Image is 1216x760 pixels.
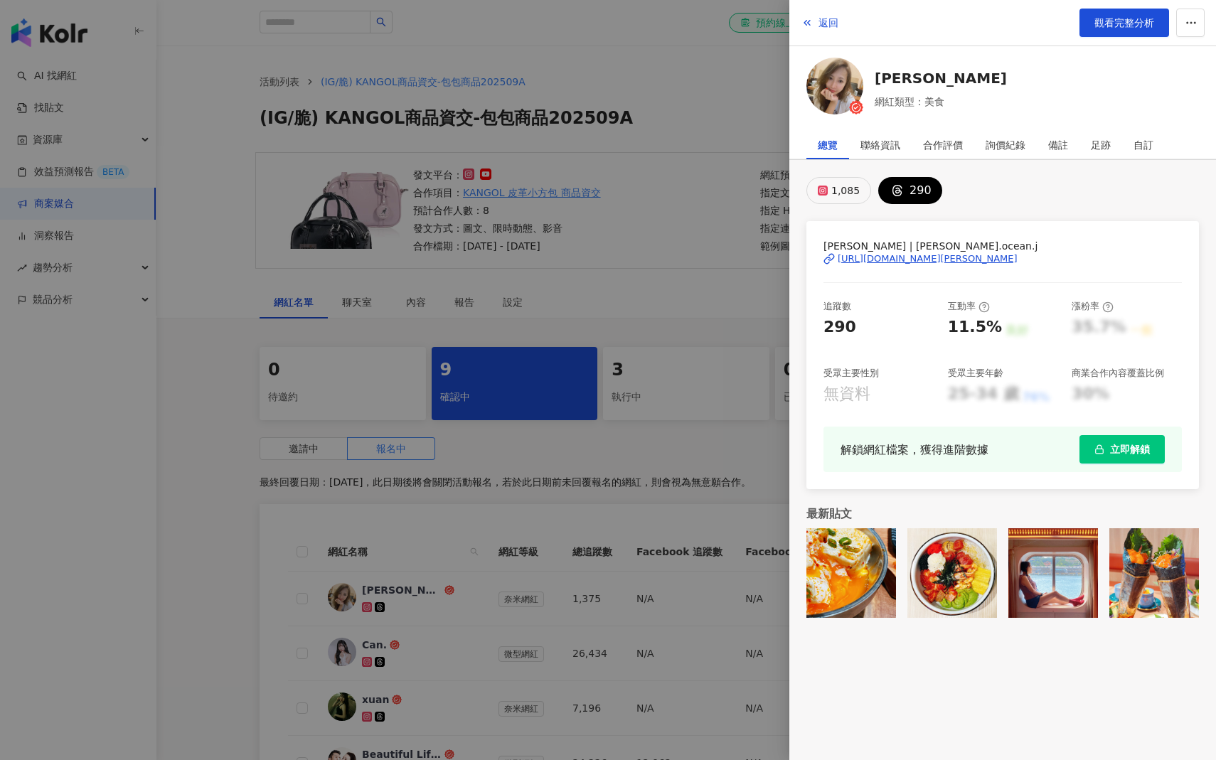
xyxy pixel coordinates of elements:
[806,177,871,204] button: 1,085
[1091,131,1111,159] div: 足跡
[823,252,1182,265] a: [URL][DOMAIN_NAME][PERSON_NAME]
[1134,131,1153,159] div: 自訂
[986,131,1025,159] div: 詢價紀錄
[823,316,856,338] div: 290
[1072,367,1164,380] div: 商業合作內容覆蓋比例
[1094,17,1154,28] span: 觀看完整分析
[823,300,851,313] div: 追蹤數
[801,9,839,37] button: 返回
[823,238,1182,254] span: [PERSON_NAME] | [PERSON_NAME].ocean.j
[923,131,963,159] div: 合作評價
[910,181,932,200] div: 290
[806,58,863,114] img: KOL Avatar
[831,181,860,200] div: 1,085
[818,17,838,28] span: 返回
[1072,300,1114,313] div: 漲粉率
[907,528,997,618] img: post-image
[948,316,1002,338] div: 11.5%
[1109,528,1199,618] img: post-image
[1008,528,1098,618] img: post-image
[823,367,879,380] div: 受眾主要性別
[806,58,863,119] a: KOL Avatar
[1110,444,1150,455] span: 立即解鎖
[823,383,870,405] div: 無資料
[1048,131,1068,159] div: 備註
[875,94,1007,109] span: 網紅類型：美食
[806,506,1199,522] div: 最新貼文
[1079,435,1165,464] button: 立即解鎖
[818,131,838,159] div: 總覽
[806,528,896,618] img: post-image
[838,252,1018,265] div: [URL][DOMAIN_NAME][PERSON_NAME]
[948,367,1003,380] div: 受眾主要年齡
[841,441,988,459] div: 解鎖網紅檔案，獲得進階數據
[860,131,900,159] div: 聯絡資訊
[948,300,990,313] div: 互動率
[875,68,1007,88] a: [PERSON_NAME]
[878,177,942,204] button: 290
[1079,9,1169,37] a: 觀看完整分析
